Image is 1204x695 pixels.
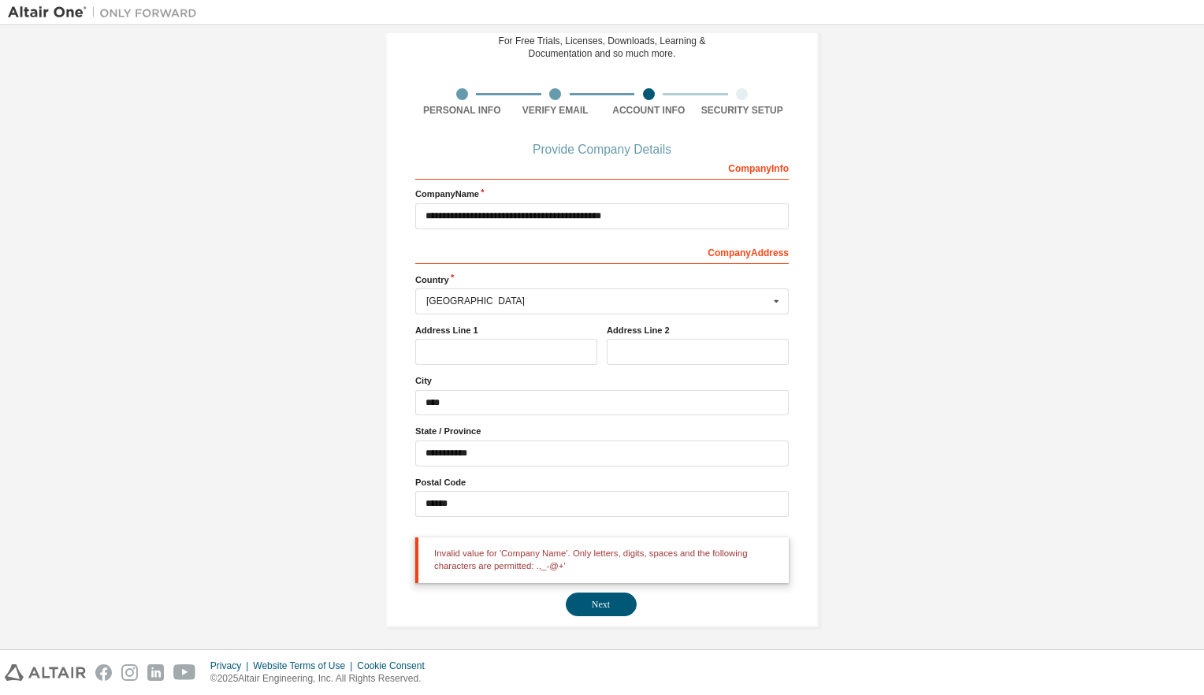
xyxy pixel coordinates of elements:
img: altair_logo.svg [5,664,86,681]
label: Company Name [415,188,789,200]
div: Verify Email [509,104,603,117]
button: Next [566,593,637,616]
p: © 2025 Altair Engineering, Inc. All Rights Reserved. [210,672,434,686]
label: Country [415,273,789,286]
label: State / Province [415,425,789,437]
div: Provide Company Details [415,145,789,154]
img: youtube.svg [173,664,196,681]
div: Company Info [415,154,789,180]
div: Website Terms of Use [253,660,357,672]
img: instagram.svg [121,664,138,681]
div: Personal Info [415,104,509,117]
div: Security Setup [696,104,790,117]
div: Cookie Consent [357,660,433,672]
div: Privacy [210,660,253,672]
label: Address Line 1 [415,324,597,336]
img: Altair One [8,5,205,20]
div: Company Address [415,239,789,264]
div: Invalid value for 'Company Name'. Only letters, digits, spaces and the following characters are p... [415,537,789,584]
label: Address Line 2 [607,324,789,336]
div: [GEOGRAPHIC_DATA] [426,296,769,306]
label: Postal Code [415,476,789,489]
img: linkedin.svg [147,664,164,681]
div: For Free Trials, Licenses, Downloads, Learning & Documentation and so much more. [499,35,706,60]
img: facebook.svg [95,664,112,681]
div: Account Info [602,104,696,117]
label: City [415,374,789,387]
